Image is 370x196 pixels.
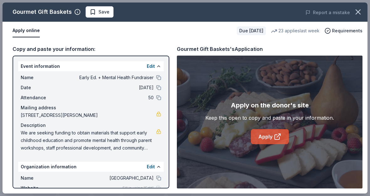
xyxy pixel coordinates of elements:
[98,8,109,16] span: Save
[271,27,320,35] div: 23 applies last week
[86,6,114,18] button: Save
[21,74,63,81] span: Name
[332,27,362,35] span: Requirements
[205,114,334,122] div: Keep this open to copy and paste in your information.
[21,122,161,129] div: Description
[13,45,169,53] div: Copy and paste your information:
[123,186,154,191] span: Fill in using "Edit"
[63,94,154,101] span: 50
[147,163,155,171] button: Edit
[21,174,63,182] span: Name
[21,94,63,101] span: Attendance
[21,129,156,152] span: We are seeking funding to obtain materials that support early childhood education and promote men...
[63,74,154,81] span: Early Ed. + Mental Health Fundraiser
[21,112,156,119] span: [STREET_ADDRESS][PERSON_NAME]
[305,9,350,16] button: Report a mistake
[21,84,63,91] span: Date
[21,184,63,192] span: Website
[63,84,154,91] span: [DATE]
[63,174,154,182] span: [GEOGRAPHIC_DATA]
[21,104,161,112] div: Mailing address
[237,26,266,35] div: Due [DATE]
[18,61,164,71] div: Event information
[13,24,40,37] button: Apply online
[251,129,289,144] a: Apply
[325,27,362,35] button: Requirements
[13,7,72,17] div: Gourmet Gift Baskets
[147,63,155,70] button: Edit
[231,100,309,110] div: Apply on the donor's site
[177,45,263,53] div: Gourmet Gift Baskets's Application
[18,162,164,172] div: Organization information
